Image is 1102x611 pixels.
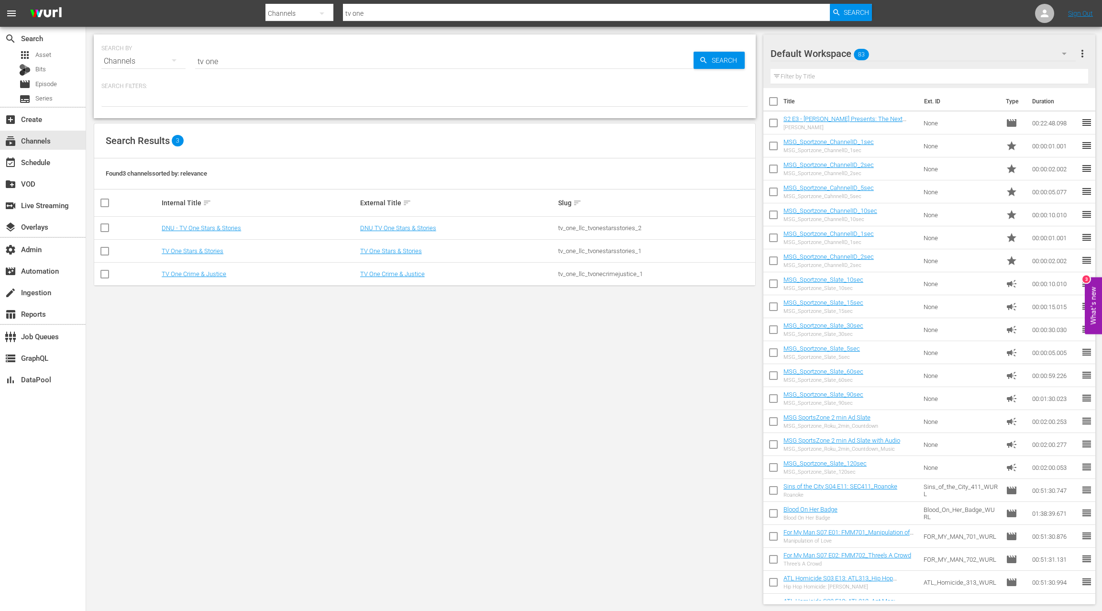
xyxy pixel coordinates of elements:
[1081,438,1092,450] span: reorder
[360,197,556,209] div: External Title
[5,309,16,320] span: Reports
[5,331,16,343] span: Job Queues
[1006,163,1017,175] span: Promo
[573,199,582,207] span: sort
[1081,278,1092,289] span: reorder
[5,374,16,386] span: DataPool
[1006,347,1017,358] span: Ad
[1028,157,1081,180] td: 00:00:02.002
[1081,323,1092,335] span: reorder
[19,64,31,76] div: Bits
[783,138,874,145] a: MSG_Sportzone_ChannelID_1sec
[1081,599,1092,611] span: reorder
[1081,300,1092,312] span: reorder
[783,147,874,154] div: MSG_Sportzone_ChannelID_1sec
[708,52,745,69] span: Search
[830,4,872,21] button: Search
[5,157,16,168] span: Schedule
[783,584,916,590] div: Hip Hop Homicide: [PERSON_NAME]
[19,93,31,105] span: Series
[1000,88,1026,115] th: Type
[1081,186,1092,197] span: reorder
[920,272,1003,295] td: None
[1006,416,1017,427] span: Ad
[1026,88,1084,115] th: Duration
[854,44,869,65] span: 83
[783,414,871,421] a: MSG SportsZone 2 min Ad Slate
[172,135,184,146] span: 3
[783,230,874,237] a: MSG_Sportzone_ChannelID_1sec
[694,52,745,69] button: Search
[162,224,241,232] a: DNU - TV One Stars & Stories
[783,322,863,329] a: MSG_Sportzone_Slate_30sec
[920,433,1003,456] td: None
[5,200,16,211] span: Live Streaming
[844,4,869,21] span: Search
[783,400,863,406] div: MSG_Sportzone_Slate_90sec
[1006,278,1017,289] span: Ad
[1006,508,1017,519] span: Episode
[1081,369,1092,381] span: reorder
[360,270,425,278] a: TV One Crime & Justice
[1028,571,1081,594] td: 00:51:30.994
[1081,346,1092,358] span: reorder
[5,222,16,233] span: Overlays
[1028,180,1081,203] td: 00:00:05.077
[558,197,754,209] div: Slug
[1028,433,1081,456] td: 00:02:00.277
[783,529,914,543] a: For My Man S07 E01: FMM701_Manipulation of Love
[558,224,754,232] div: tv_one_llc_tvonestarsstories_2
[783,391,863,398] a: MSG_Sportzone_Slate_90sec
[5,287,16,299] span: Ingestion
[1006,554,1017,565] span: Episode
[920,548,1003,571] td: FOR_MY_MAN_702_WURL
[558,247,754,255] div: tv_one_llc_tvonestarsstories_1
[783,299,863,306] a: MSG_Sportzone_Slate_15sec
[1028,364,1081,387] td: 00:00:59.226
[1006,485,1017,496] span: Episode
[1028,111,1081,134] td: 00:22:48.098
[920,502,1003,525] td: Blood_On_Her_Badge_WURL
[920,410,1003,433] td: None
[783,161,874,168] a: MSG_Sportzone_ChannelID_2sec
[920,203,1003,226] td: None
[1028,479,1081,502] td: 00:51:30.747
[1006,531,1017,542] span: Episode
[162,270,226,278] a: TV One Crime & Justice
[1081,163,1092,174] span: reorder
[162,247,223,255] a: TV One Stars & Stories
[203,199,211,207] span: sort
[783,331,863,337] div: MSG_Sportzone_Slate_30sec
[783,253,874,260] a: MSG_Sportzone_ChannelID_2sec
[920,525,1003,548] td: FOR_MY_MAN_701_WURL
[920,111,1003,134] td: None
[783,538,916,544] div: Manipulation of Love
[783,262,874,268] div: MSG_Sportzone_ChannelID_2sec
[1028,318,1081,341] td: 00:00:30.030
[783,515,838,521] div: Blood On Her Badge
[920,157,1003,180] td: None
[1028,203,1081,226] td: 00:00:10.010
[1006,140,1017,152] span: Promo
[35,94,53,103] span: Series
[1077,48,1088,59] span: more_vert
[1006,255,1017,267] span: Promo
[1006,439,1017,450] span: Ad
[783,170,874,177] div: MSG_Sportzone_ChannelID_2sec
[1028,502,1081,525] td: 01:38:39.671
[1028,341,1081,364] td: 00:00:05.005
[1028,295,1081,318] td: 00:00:15.015
[1028,249,1081,272] td: 00:00:02.002
[1028,272,1081,295] td: 00:00:10.010
[783,276,863,283] a: MSG_Sportzone_Slate_10sec
[1006,577,1017,588] span: Episode
[35,79,57,89] span: Episode
[920,180,1003,203] td: None
[5,114,16,125] span: Create
[101,82,748,90] p: Search Filters:
[920,134,1003,157] td: None
[1028,525,1081,548] td: 00:51:30.876
[1081,530,1092,542] span: reorder
[783,561,911,567] div: Three’s A Crowd
[920,226,1003,249] td: None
